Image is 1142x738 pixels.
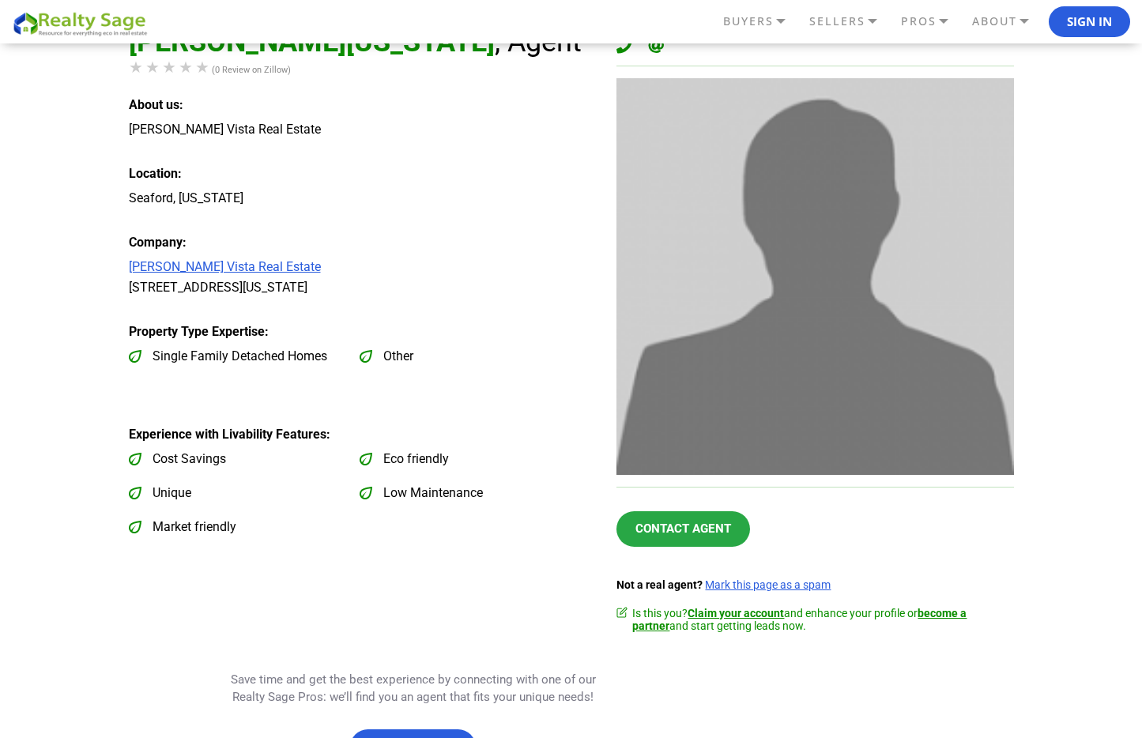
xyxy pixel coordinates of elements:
a: BUYERS [719,8,805,35]
a: [PERSON_NAME] Vista Real Estate [129,259,321,274]
a: ABOUT [968,8,1049,35]
label: Eco friendly [360,449,582,469]
label: Other [360,346,582,367]
div: Company: [129,232,594,253]
a: become a partner [632,607,967,632]
div: Rating of this product is 0 out of 5. [129,59,212,75]
label: Unique [129,483,352,503]
a: PROS [897,8,968,35]
button: Sign In [1049,6,1130,38]
div: Is this you? and enhance your profile or and start getting leads now. [616,607,1013,632]
p: Save time and get the best experience by connecting with one of our Realty Sage Pros: we’ll find ... [216,672,611,706]
div: About us: [129,95,594,115]
div: Not a real agent? [616,578,1013,591]
div: Experience with Livability Features: [129,424,594,445]
div: [PERSON_NAME] Vista Real Estate [129,119,594,140]
div: [STREET_ADDRESS][US_STATE] [129,257,594,298]
label: Market friendly [129,517,352,537]
img: REALTY SAGE [12,9,154,37]
a: SELLERS [805,8,897,35]
a: Claim your account [688,607,784,619]
div: Location: [129,164,594,184]
div: Property Type Expertise: [129,322,594,342]
a: Contact Agent [616,511,750,547]
a: Mark this page as a spam [705,578,831,591]
img: Julian Washington [616,78,1013,475]
label: Low Maintenance [360,483,582,503]
div: Seaford, [US_STATE] [129,188,594,209]
label: Cost Savings [129,449,352,469]
div: (0 Review on Zillow) [129,59,594,81]
label: Single Family Detached Homes [129,346,352,367]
